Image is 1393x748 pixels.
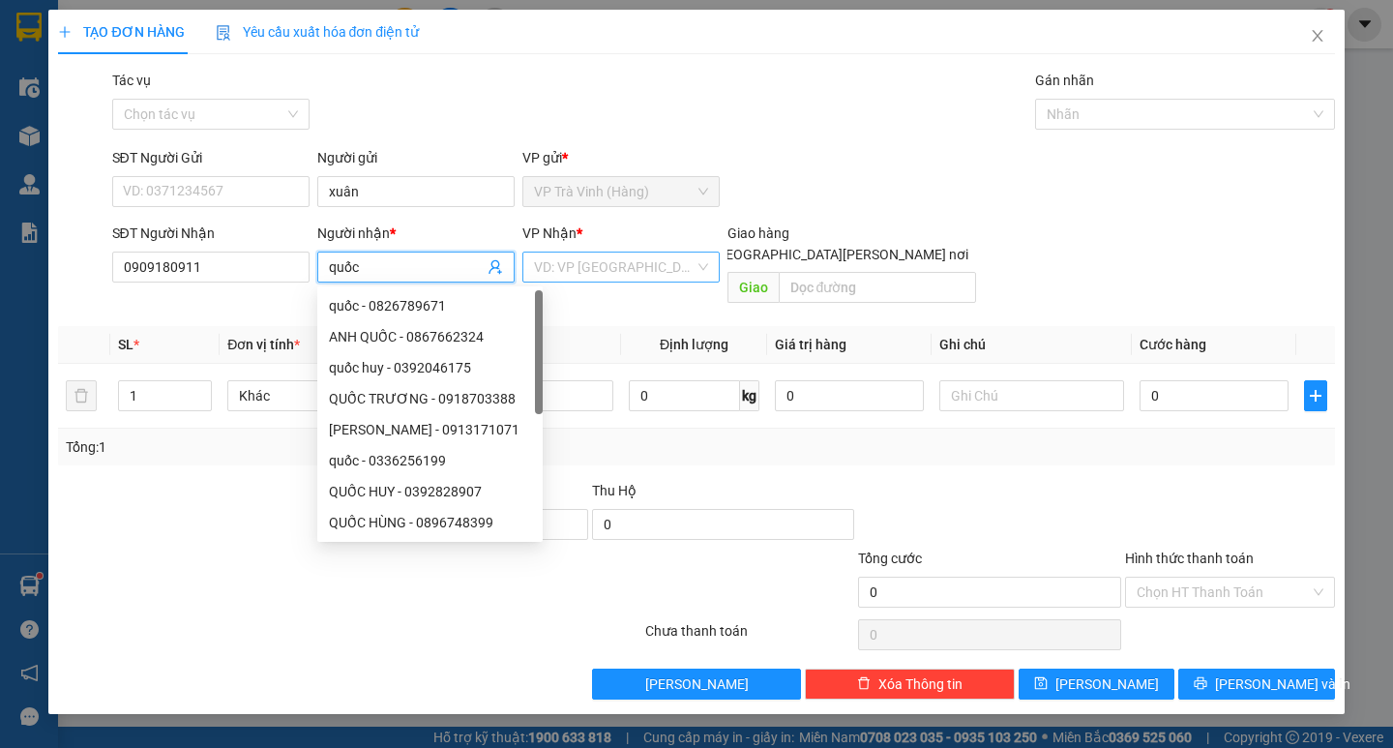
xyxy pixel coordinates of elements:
[317,414,543,445] div: LÊ QUỐC THÀNH - 0913171071
[1034,676,1048,692] span: save
[727,225,789,241] span: Giao hàng
[858,551,922,566] span: Tổng cước
[118,337,133,352] span: SL
[1215,673,1350,695] span: [PERSON_NAME] và In
[329,481,531,502] div: QUỐC HUY - 0392828907
[1035,73,1094,88] label: Gán nhãn
[1055,673,1159,695] span: [PERSON_NAME]
[522,147,720,168] div: VP gửi
[727,272,779,303] span: Giao
[645,673,749,695] span: [PERSON_NAME]
[227,337,300,352] span: Đơn vị tính
[1178,669,1334,700] button: printer[PERSON_NAME] và In
[317,352,543,383] div: quốc huy - 0392046175
[329,295,531,316] div: quốc - 0826789671
[329,419,531,440] div: [PERSON_NAME] - 0913171071
[317,445,543,476] div: quốc - 0336256199
[58,24,184,40] span: TẠO ĐƠN HÀNG
[522,225,577,241] span: VP Nhận
[1304,380,1327,411] button: plus
[317,476,543,507] div: QUỐC HUY - 0392828907
[1194,676,1207,692] span: printer
[112,73,151,88] label: Tác vụ
[239,381,400,410] span: Khác
[932,326,1132,364] th: Ghi chú
[329,388,531,409] div: QUỐC TRƯƠNG - 0918703388
[317,383,543,414] div: QUỐC TRƯƠNG - 0918703388
[112,223,310,244] div: SĐT Người Nhận
[329,450,531,471] div: quốc - 0336256199
[216,24,420,40] span: Yêu cầu xuất hóa đơn điện tử
[779,272,976,303] input: Dọc đường
[1290,10,1345,64] button: Close
[592,483,637,498] span: Thu Hộ
[329,326,531,347] div: ANH QUỐC - 0867662324
[66,436,539,458] div: Tổng: 1
[1019,669,1174,700] button: save[PERSON_NAME]
[1140,337,1206,352] span: Cước hàng
[775,337,846,352] span: Giá trị hàng
[592,669,802,700] button: [PERSON_NAME]
[317,321,543,352] div: ANH QUỐC - 0867662324
[643,620,857,654] div: Chưa thanh toán
[857,676,871,692] span: delete
[660,337,728,352] span: Định lượng
[1125,551,1254,566] label: Hình thức thanh toán
[805,669,1015,700] button: deleteXóa Thông tin
[58,25,72,39] span: plus
[66,380,97,411] button: delete
[329,357,531,378] div: quốc huy - 0392046175
[878,673,963,695] span: Xóa Thông tin
[775,380,924,411] input: 0
[317,223,515,244] div: Người nhận
[317,147,515,168] div: Người gửi
[1305,388,1326,404] span: plus
[317,290,543,321] div: quốc - 0826789671
[1310,28,1325,44] span: close
[534,177,708,206] span: VP Trà Vinh (Hàng)
[740,380,759,411] span: kg
[704,244,976,265] span: [GEOGRAPHIC_DATA][PERSON_NAME] nơi
[329,512,531,533] div: QUỐC HÙNG - 0896748399
[112,147,310,168] div: SĐT Người Gửi
[317,507,543,538] div: QUỐC HÙNG - 0896748399
[939,380,1124,411] input: Ghi Chú
[488,259,503,275] span: user-add
[216,25,231,41] img: icon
